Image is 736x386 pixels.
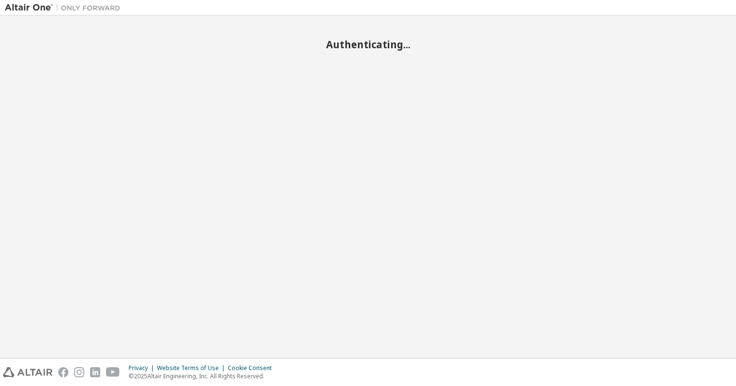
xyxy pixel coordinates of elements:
[90,367,100,377] img: linkedin.svg
[5,38,731,51] h2: Authenticating...
[5,3,125,13] img: Altair One
[129,364,157,372] div: Privacy
[74,367,84,377] img: instagram.svg
[157,364,228,372] div: Website Terms of Use
[228,364,277,372] div: Cookie Consent
[58,367,68,377] img: facebook.svg
[3,367,53,377] img: altair_logo.svg
[129,372,277,380] p: © 2025 Altair Engineering, Inc. All Rights Reserved.
[106,367,120,377] img: youtube.svg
